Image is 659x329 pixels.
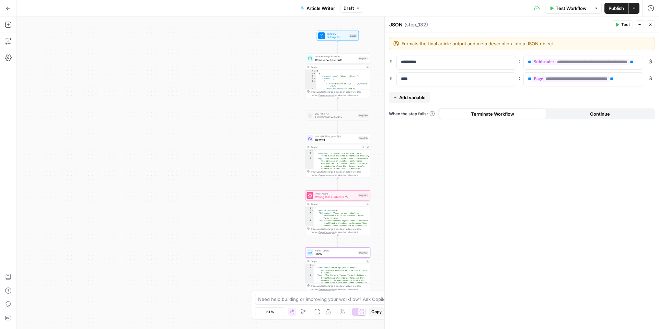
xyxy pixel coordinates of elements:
g: Edge from step_152 to step_149 [337,98,338,110]
span: 61% [266,309,274,315]
span: Add variable [399,94,426,101]
textarea: JSON [389,21,403,28]
span: Copy [371,309,382,315]
span: Writing Rules Enforcer 🔨 [315,195,357,199]
span: Copy the output [319,94,335,96]
div: Step 149 [358,114,368,117]
div: 6 [305,82,316,87]
button: Draft [340,4,363,13]
span: Toggle code folding, rows 1 through 622 [313,70,316,72]
span: Format JSON [315,249,357,252]
button: Copy [369,307,384,316]
div: 2 [305,209,314,212]
div: WorkflowSet InputsInputs [305,31,370,40]
div: Step 143 [358,193,368,197]
div: This output is too large & has been abbreviated for review. to view the full content. [311,227,369,234]
div: Step 132 [358,251,368,255]
div: Format JSONJSONStep 132Output{ "Subheader":"Power up your electric performance with our Porsche T... [305,248,370,292]
button: Article Writer [296,3,339,14]
button: Add variable [389,92,430,103]
button: Test [612,20,633,29]
div: 1 [305,264,314,266]
div: 4 [305,219,314,322]
span: Toggle code folding, rows 2 through 621 [313,72,316,75]
span: Test [621,22,630,28]
g: Edge from start to step_152 [337,41,338,53]
span: Toggle code folding, rows 1 through 4 [311,264,313,266]
span: Toggle code folding, rows 1 through 6 [311,207,313,209]
span: Get Knowledge Base File [315,55,357,58]
div: 2 [305,152,314,157]
div: This output is too large & has been abbreviated for review. to view the full content. [311,284,369,291]
span: Toggle code folding, rows 5 through 9 [313,80,316,82]
div: Inputs [349,34,357,38]
button: Continue [546,108,654,119]
div: 1 [305,207,314,209]
span: Power Agent [315,192,357,195]
span: Set Inputs [327,35,348,39]
span: Publish [609,5,624,12]
div: 5 [305,80,316,82]
div: 1 [305,150,314,152]
span: Test Workflow [556,5,587,12]
span: Retrieve Vehicle Data [315,58,357,62]
div: 1 [305,70,316,72]
div: 3 [305,157,314,260]
div: This output is too large & has been abbreviated for review. to view the full content. [311,90,369,97]
div: Step 138 [358,137,368,140]
a: When the step fails: [389,111,435,117]
div: LLM · [PERSON_NAME] 4RewriteStep 138Output{ "Subheader":"Elevate Your Porsche Taycan Turbo S with... [305,133,370,178]
div: Output [311,145,359,149]
div: Output [311,65,364,69]
div: Output [311,259,364,263]
span: Toggle code folding, rows 4 through 620 [313,77,316,80]
g: Edge from step_138 to step_143 [337,178,338,190]
div: 3 [305,212,314,219]
span: ( step_132 ) [404,21,428,28]
span: Copy the output [319,288,335,291]
span: Continue [590,110,610,117]
div: Get Knowledge Base FileRetrieve Vehicle DataStep 152Output[ { "document_name":"Slugs (v2).csv", "... [305,54,370,98]
span: JSON [315,252,357,256]
span: Find Similar Vehicles [315,115,357,119]
div: 4 [305,77,316,80]
span: Toggle code folding, rows 2 through 5 [311,209,313,212]
span: Article Writer [307,5,335,12]
div: Output [311,202,364,206]
span: : [519,74,521,82]
div: LLM · GPT-4.1Find Similar VehiclesStep 149 [305,110,370,120]
div: 3 [305,75,316,77]
span: Rewrite [315,138,357,142]
button: Test Workflow [545,3,591,14]
div: 7 [305,87,316,90]
span: Copy the output [319,174,335,176]
span: LLM · [PERSON_NAME] 4 [315,135,357,138]
span: Terminate Workflow [471,110,514,117]
div: 2 [305,267,314,274]
span: Draft [344,5,354,11]
span: Workflow [327,32,348,36]
div: Power AgentWriting Rules Enforcer 🔨Step 143Output{ "Updated_Content":{ "Subheader":"Power up your... [305,190,370,235]
g: Edge from step_149 to step_138 [337,121,338,133]
textarea: Formats the final article output and meta description into a JSON object. [402,40,650,47]
span: LLM · GPT-4.1 [315,112,357,115]
div: This output is too large & has been abbreviated for review. to view the full content. [311,170,369,177]
span: Toggle code folding, rows 1 through 4 [311,150,313,152]
div: Step 152 [358,57,368,60]
div: 2 [305,72,316,75]
span: Copy the output [319,231,335,233]
span: : [519,57,521,65]
g: Edge from step_143 to step_132 [337,235,338,247]
button: Publish [604,3,628,14]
